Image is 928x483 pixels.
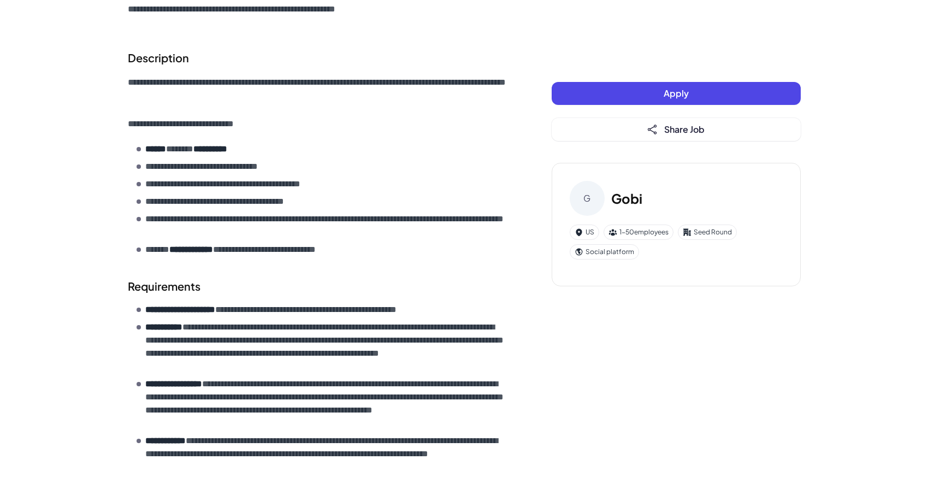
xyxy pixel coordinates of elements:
[570,181,605,216] div: G
[678,225,737,240] div: Seed Round
[664,87,689,99] span: Apply
[604,225,673,240] div: 1-50 employees
[570,225,599,240] div: US
[611,189,642,208] h3: Gobi
[128,278,508,294] h2: Requirements
[570,244,639,260] div: Social platform
[552,82,801,105] button: Apply
[664,123,705,135] span: Share Job
[552,118,801,141] button: Share Job
[128,50,508,66] h2: Description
